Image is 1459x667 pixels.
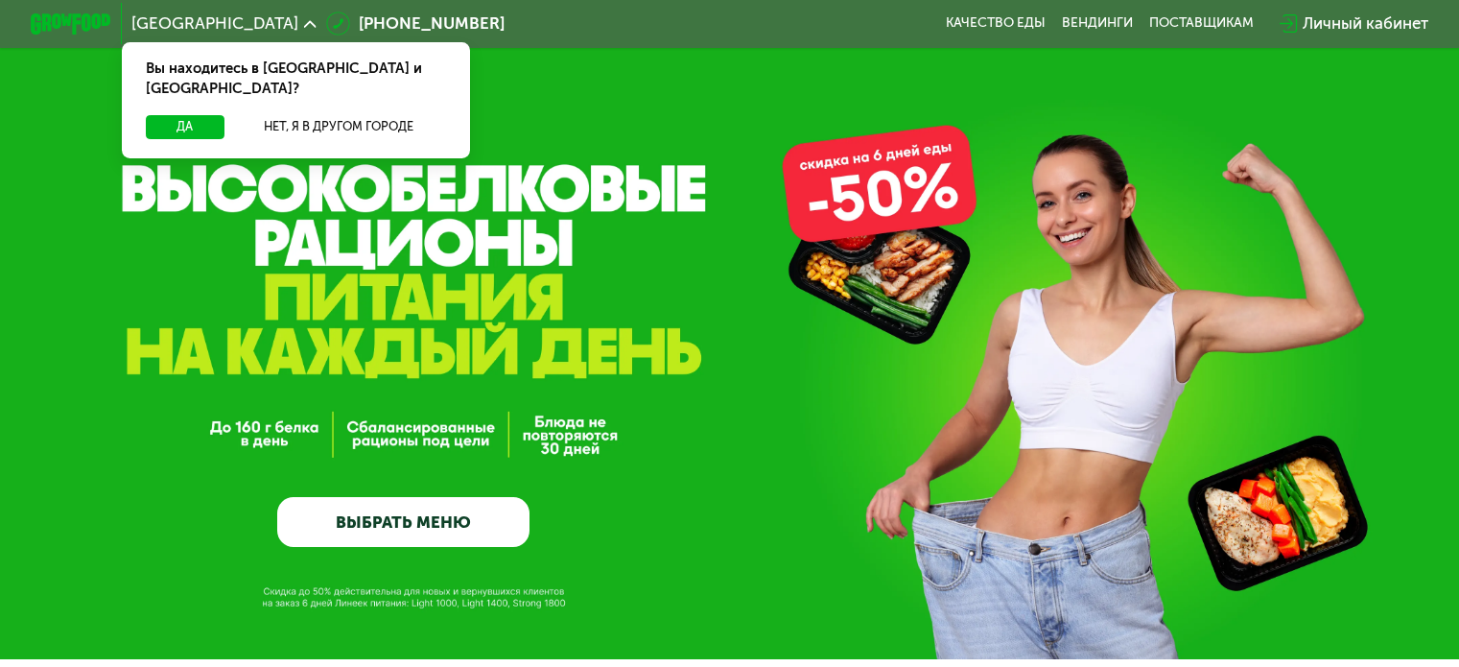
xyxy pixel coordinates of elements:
a: Вендинги [1062,15,1133,32]
button: Да [146,115,224,139]
div: поставщикам [1149,15,1254,32]
span: [GEOGRAPHIC_DATA] [131,15,298,32]
button: Нет, я в другом городе [232,115,446,139]
div: Вы находитесь в [GEOGRAPHIC_DATA] и [GEOGRAPHIC_DATA]? [122,42,470,115]
a: Качество еды [946,15,1046,32]
a: ВЫБРАТЬ МЕНЮ [277,497,529,548]
div: Личный кабинет [1303,12,1428,36]
a: [PHONE_NUMBER] [326,12,505,36]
